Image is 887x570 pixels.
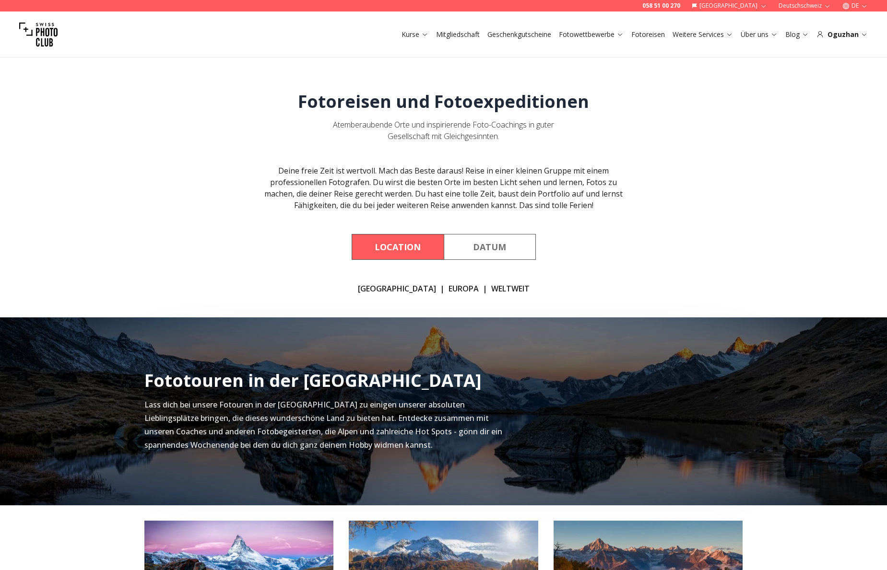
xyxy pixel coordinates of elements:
[673,30,733,39] a: Weitere Services
[487,30,551,39] a: Geschenkgutscheine
[298,92,589,111] h1: Fotoreisen und Fotoexpeditionen
[144,399,502,450] span: Lass dich bei unsere Fotouren in der [GEOGRAPHIC_DATA] zu einigen unserer absoluten Lieblingsplät...
[631,30,665,39] a: Fotoreisen
[559,30,624,39] a: Fotowettbewerbe
[737,28,781,41] button: Über uns
[484,28,555,41] button: Geschenkgutscheine
[398,28,432,41] button: Kurse
[333,119,554,141] span: Atemberaubende Orte und inspirierende Foto-Coachings in guter Gesellschaft mit Gleichgesinnten.
[260,165,628,211] div: Deine freie Zeit ist wertvoll. Mach das Beste daraus! Reise in einer kleinen Gruppe mit einem pro...
[358,283,530,294] div: | |
[781,28,813,41] button: Blog
[352,234,444,260] button: By Location
[669,28,737,41] button: Weitere Services
[555,28,627,41] button: Fotowettbewerbe
[627,28,669,41] button: Fotoreisen
[402,30,428,39] a: Kurse
[816,30,868,39] div: Oguzhan
[642,2,680,10] a: 058 51 00 270
[432,28,484,41] button: Mitgliedschaft
[449,283,479,294] a: EUROPA
[144,371,482,390] h2: Fototouren in der [GEOGRAPHIC_DATA]
[444,234,536,260] button: By Date
[741,30,778,39] a: Über uns
[491,283,530,294] a: WELTWEIT
[352,234,536,260] div: Course filter
[358,283,436,294] a: [GEOGRAPHIC_DATA]
[785,30,809,39] a: Blog
[436,30,480,39] a: Mitgliedschaft
[19,15,58,54] img: Swiss photo club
